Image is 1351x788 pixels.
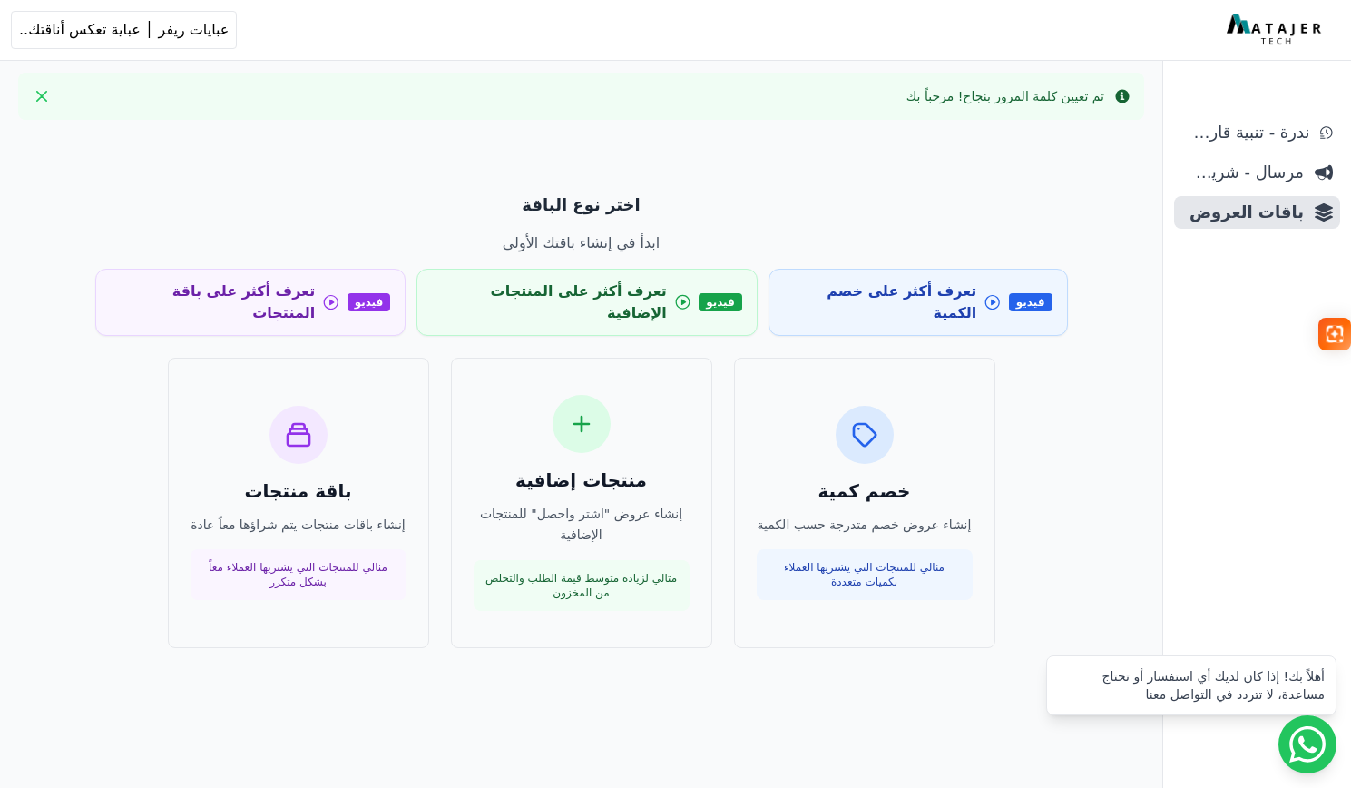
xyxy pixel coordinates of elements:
[432,281,666,324] span: تعرف أكثر على المنتجات الإضافية
[348,293,391,311] span: فيديو
[11,11,237,49] button: عبايات ريفر │ عباية تعكس أناقتك..
[1181,200,1304,225] span: باقات العروض
[474,504,690,546] p: إنشاء عروض "اشتر واحصل" للمنتجات الإضافية
[191,478,406,504] h3: باقة منتجات
[191,515,406,536] p: إنشاء باقات منتجات يتم شراؤها معاً عادة
[757,515,973,536] p: إنشاء عروض خصم متدرجة حسب الكمية
[1181,160,1304,185] span: مرسال - شريط دعاية
[1058,667,1325,704] div: أهلاً بك! إذا كان لديك أي استفسار أو تحتاج مساعدة، لا تتردد في التواصل معنا
[1227,14,1326,46] img: MatajerTech Logo
[769,269,1068,336] a: فيديو تعرف أكثر على خصم الكمية
[95,232,1068,254] p: ابدأ في إنشاء باقتك الأولى
[906,87,1104,105] div: تم تعيين كلمة المرور بنجاح! مرحباً بك
[1181,120,1309,145] span: ندرة - تنبية قارب علي النفاذ
[699,293,742,311] span: فيديو
[1009,293,1052,311] span: فيديو
[768,560,962,589] p: مثالي للمنتجات التي يشتريها العملاء بكميات متعددة
[474,468,690,493] h3: منتجات إضافية
[784,281,976,324] span: تعرف أكثر على خصم الكمية
[95,192,1068,218] p: اختر نوع الباقة
[201,560,396,589] p: مثالي للمنتجات التي يشتريها العملاء معاً بشكل متكرر
[111,281,316,324] span: تعرف أكثر على باقة المنتجات
[27,82,56,111] button: Close
[485,571,679,600] p: مثالي لزيادة متوسط قيمة الطلب والتخلص من المخزون
[757,478,973,504] h3: خصم كمية
[19,19,229,41] span: عبايات ريفر │ عباية تعكس أناقتك..
[416,269,758,336] a: فيديو تعرف أكثر على المنتجات الإضافية
[95,269,406,336] a: فيديو تعرف أكثر على باقة المنتجات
